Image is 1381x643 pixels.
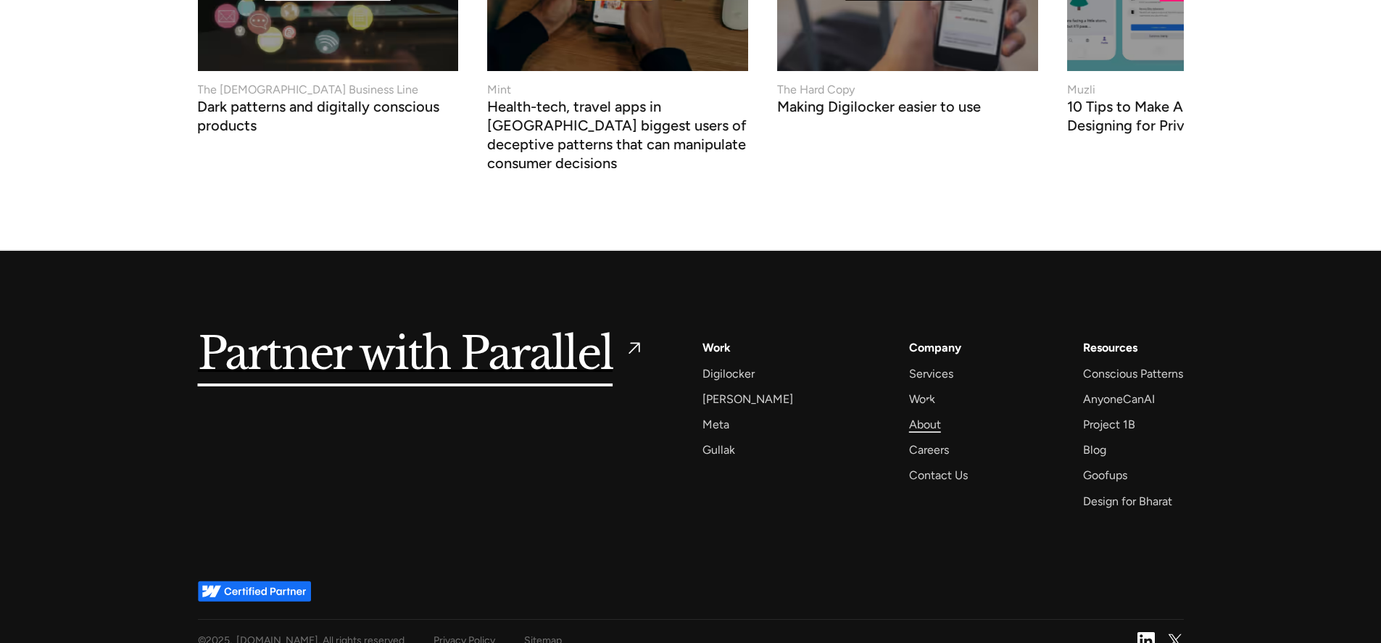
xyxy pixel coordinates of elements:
a: Design for Bharat [1083,491,1172,511]
div: The [DEMOGRAPHIC_DATA] Business Line [197,81,418,99]
a: Goofups [1083,465,1127,485]
h3: 10 Tips to Make Apps More Human by Designing for Privacy [1067,101,1328,135]
a: [PERSON_NAME] [702,389,793,409]
a: Gullak [702,440,735,460]
h3: Dark patterns and digitally conscious products [197,101,458,135]
a: Work [909,389,935,409]
a: Careers [909,440,949,460]
a: AnyoneCanAI [1083,389,1155,409]
a: About [909,415,941,434]
a: Work [702,338,731,357]
h5: Partner with Parallel [198,338,613,371]
a: Company [909,338,961,357]
div: Resources [1083,338,1137,357]
div: Muzli [1067,81,1095,99]
h3: Health-tech, travel apps in [GEOGRAPHIC_DATA] biggest users of deceptive patterns that can manipu... [487,101,748,173]
div: Mint [487,81,511,99]
h3: Making Digilocker easier to use [777,101,981,116]
a: Project 1B [1083,415,1135,434]
a: Conscious Patterns [1083,364,1183,383]
a: Partner with Parallel [198,338,645,371]
a: Blog [1083,440,1106,460]
a: Meta [702,415,729,434]
div: The Hard Copy [777,81,855,99]
a: Contact Us [909,465,968,485]
a: Digilocker [702,364,755,383]
a: Services [909,364,953,383]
